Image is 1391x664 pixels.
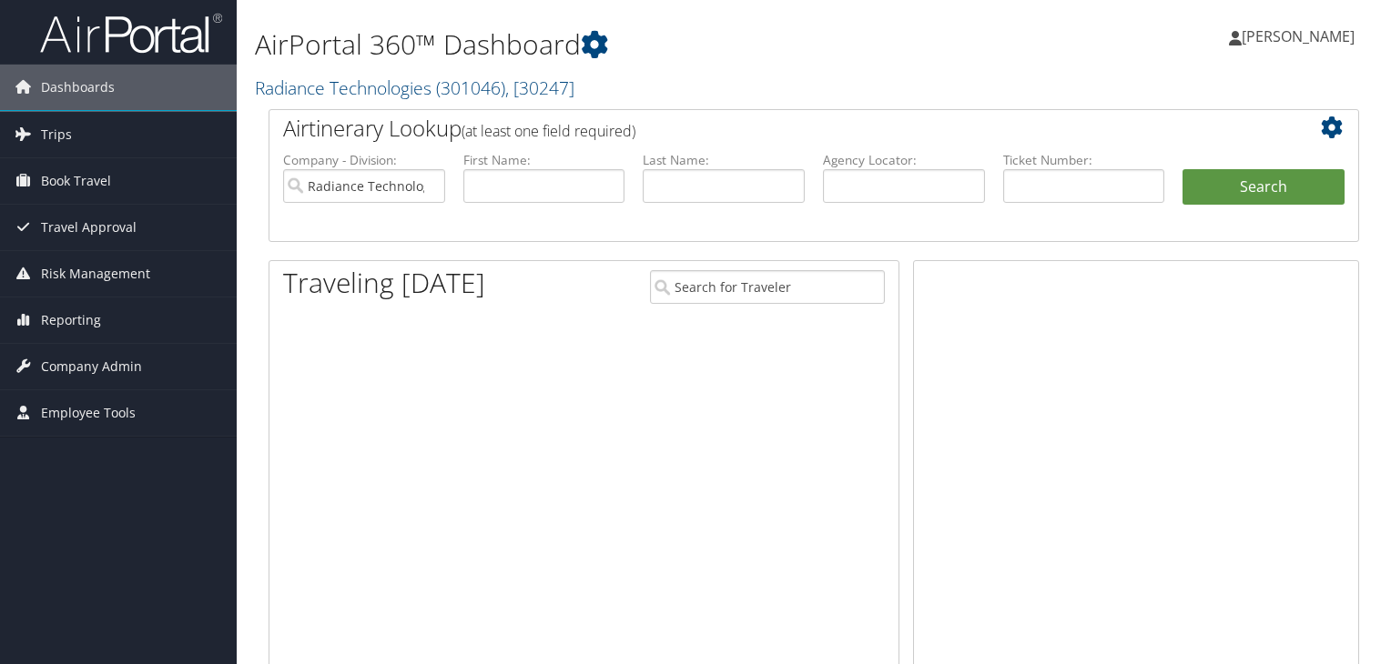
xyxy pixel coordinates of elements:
span: Risk Management [41,251,150,297]
label: Agency Locator: [823,151,985,169]
a: Radiance Technologies [255,75,574,100]
label: Company - Division: [283,151,445,169]
span: [PERSON_NAME] [1242,26,1355,46]
span: Reporting [41,297,101,343]
h1: Traveling [DATE] [283,264,485,302]
span: Employee Tools [41,390,136,436]
label: Last Name: [643,151,805,169]
span: Dashboards [41,65,115,110]
img: airportal-logo.png [40,12,222,55]
span: (at least one field required) [462,121,635,141]
button: Search [1183,169,1345,206]
h1: AirPortal 360™ Dashboard [255,25,1000,64]
h2: Airtinerary Lookup [283,113,1254,144]
span: ( 301046 ) [436,75,505,100]
span: Book Travel [41,158,111,204]
label: First Name: [463,151,625,169]
label: Ticket Number: [1003,151,1165,169]
input: Search for Traveler [650,270,885,304]
span: Company Admin [41,344,142,389]
span: Trips [41,112,72,157]
a: [PERSON_NAME] [1229,9,1373,64]
span: Travel Approval [41,205,137,250]
span: , [ 30247 ] [505,75,574,100]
